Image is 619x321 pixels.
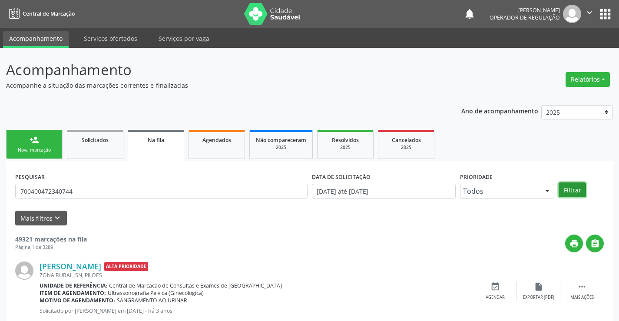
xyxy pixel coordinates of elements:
[534,282,543,291] i: insert_drive_file
[40,282,107,289] b: Unidade de referência:
[40,289,106,297] b: Item de agendamento:
[559,182,586,197] button: Filtrar
[586,235,604,252] button: 
[324,144,367,151] div: 2025
[460,170,493,184] label: Prioridade
[569,239,579,248] i: print
[82,136,109,144] span: Solicitados
[13,147,56,153] div: Nova marcação
[332,136,359,144] span: Resolvidos
[40,297,115,304] b: Motivo de agendamento:
[384,144,428,151] div: 2025
[523,295,554,301] div: Exportar (PDF)
[148,136,164,144] span: Na fila
[463,8,476,20] button: notifications
[117,297,187,304] span: SANGRAMENTO AO URINAR
[15,235,87,243] strong: 49321 marcações na fila
[490,282,500,291] i: event_available
[566,72,610,87] button: Relatórios
[486,295,505,301] div: Agendar
[570,295,594,301] div: Mais ações
[15,261,33,280] img: img
[23,10,75,17] span: Central de Marcação
[6,7,75,21] a: Central de Marcação
[490,7,560,14] div: [PERSON_NAME]
[590,239,600,248] i: 
[463,187,537,195] span: Todos
[461,105,538,116] p: Ano de acompanhamento
[577,282,587,291] i: 
[40,271,473,279] div: ZONA RURAL, SN, PILOES
[3,31,69,48] a: Acompanhamento
[581,5,598,23] button: 
[563,5,581,23] img: img
[585,8,594,17] i: 
[15,244,87,251] div: Página 1 de 3289
[392,136,421,144] span: Cancelados
[104,262,148,271] span: Alta Prioridade
[256,144,306,151] div: 2025
[15,184,308,199] input: Nome, CNS
[152,31,215,46] a: Serviços por vaga
[312,184,456,199] input: Selecione um intervalo
[490,14,560,21] span: Operador de regulação
[598,7,613,22] button: apps
[202,136,231,144] span: Agendados
[256,136,306,144] span: Não compareceram
[78,31,143,46] a: Serviços ofertados
[15,170,45,184] label: PESQUISAR
[15,211,67,226] button: Mais filtroskeyboard_arrow_down
[6,81,431,90] p: Acompanhe a situação das marcações correntes e finalizadas
[30,135,39,145] div: person_add
[6,59,431,81] p: Acompanhamento
[565,235,583,252] button: print
[312,170,371,184] label: DATA DE SOLICITAÇÃO
[53,213,62,223] i: keyboard_arrow_down
[40,307,473,314] p: Solicitado por [PERSON_NAME] em [DATE] - há 3 anos
[108,289,204,297] span: Ultrassonografia Pelvica (Ginecologica)
[40,261,101,271] a: [PERSON_NAME]
[109,282,282,289] span: Central de Marcacao de Consultas e Exames de [GEOGRAPHIC_DATA]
